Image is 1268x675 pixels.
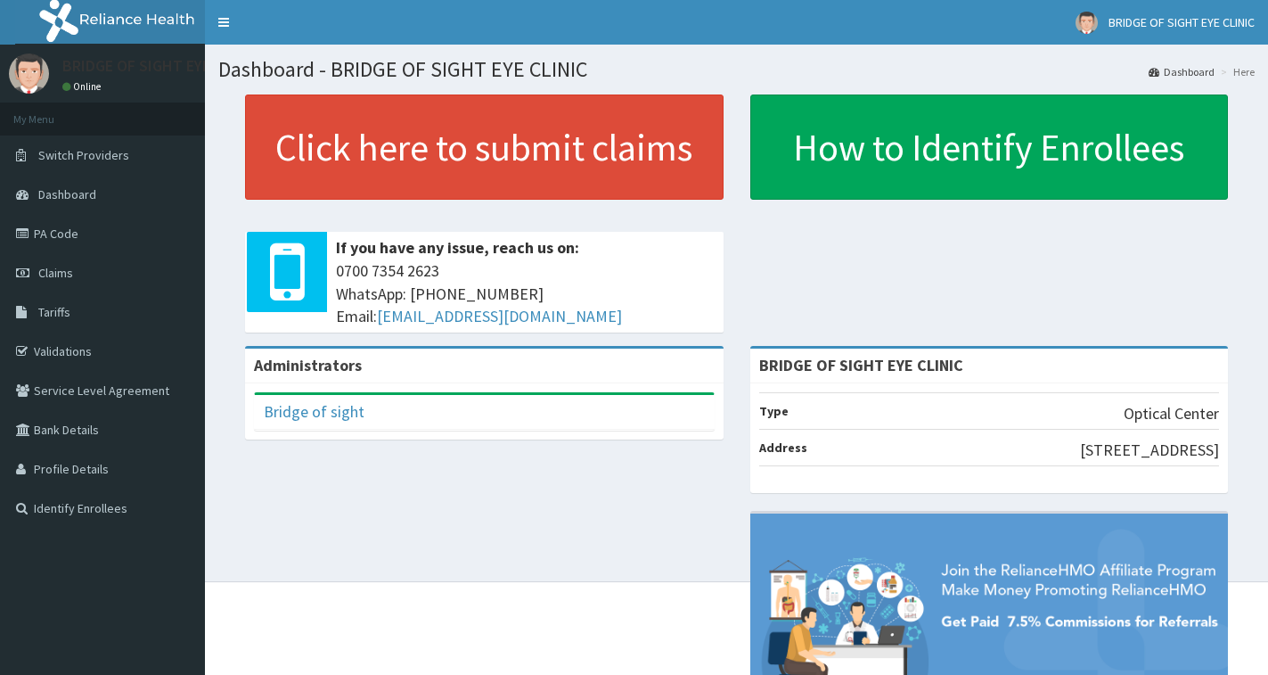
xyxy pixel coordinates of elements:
li: Here [1216,64,1255,79]
a: How to Identify Enrollees [750,95,1229,200]
strong: BRIDGE OF SIGHT EYE CLINIC [759,355,963,375]
a: Dashboard [1149,64,1215,79]
h1: Dashboard - BRIDGE OF SIGHT EYE CLINIC [218,58,1255,81]
p: BRIDGE OF SIGHT EYE CLINIC [62,58,259,74]
a: [EMAIL_ADDRESS][DOMAIN_NAME] [377,306,622,326]
a: Online [62,80,105,93]
a: Bridge of sight [264,401,364,422]
img: User Image [1076,12,1098,34]
b: If you have any issue, reach us on: [336,237,579,258]
span: 0700 7354 2623 WhatsApp: [PHONE_NUMBER] Email: [336,259,715,328]
img: User Image [9,54,49,94]
span: Switch Providers [38,147,129,163]
b: Type [759,403,789,419]
a: Click here to submit claims [245,95,724,200]
span: Tariffs [38,304,70,320]
span: Claims [38,265,73,281]
b: Address [759,440,807,456]
p: [STREET_ADDRESS] [1080,439,1219,462]
b: Administrators [254,355,362,375]
span: Dashboard [38,186,96,202]
p: Optical Center [1124,402,1219,425]
span: BRIDGE OF SIGHT EYE CLINIC [1108,14,1255,30]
